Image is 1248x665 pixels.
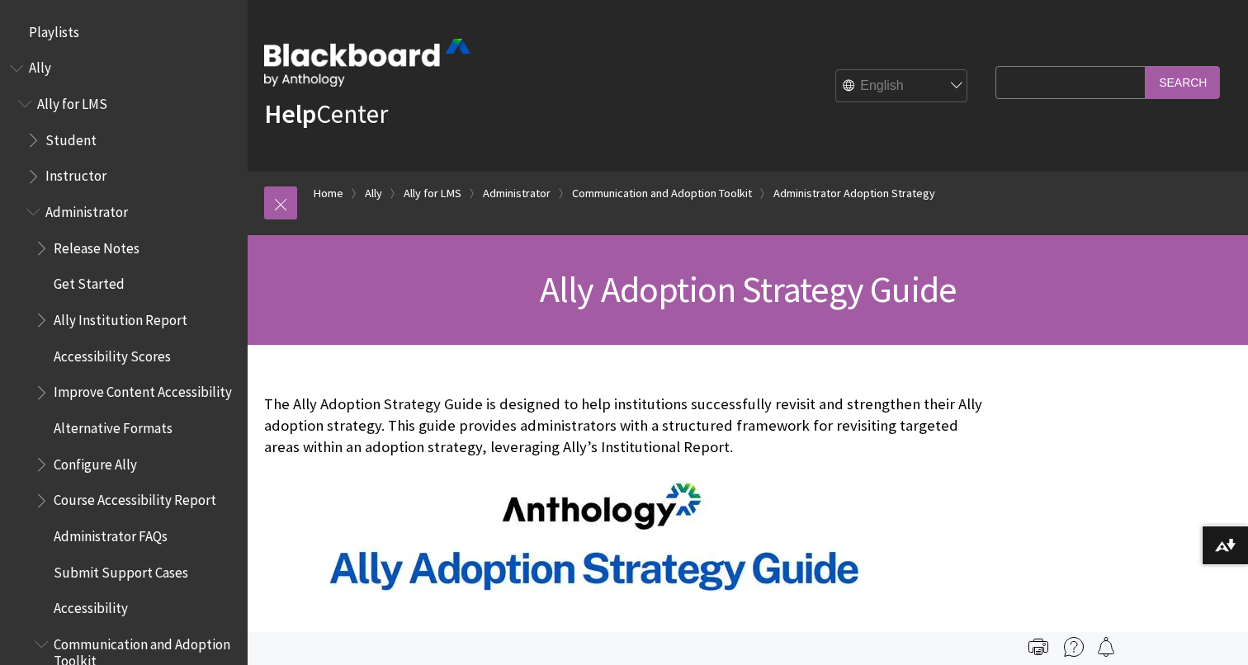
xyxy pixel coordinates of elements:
[1064,637,1084,657] img: More help
[45,198,128,220] span: Administrator
[264,97,388,130] a: HelpCenter
[836,70,968,103] select: Site Language Selector
[54,379,232,401] span: Improve Content Accessibility
[54,234,139,257] span: Release Notes
[54,559,188,581] span: Submit Support Cases
[483,183,551,204] a: Administrator
[54,414,173,436] span: Alternative Formats
[54,450,137,473] span: Configure Ally
[773,183,935,204] a: Administrator Adoption Strategy
[54,522,168,545] span: Administrator FAQs
[264,97,316,130] strong: Help
[29,18,79,40] span: Playlists
[29,54,51,77] span: Ally
[572,183,752,204] a: Communication and Adoption Toolkit
[54,595,128,617] span: Accessibility
[1028,637,1048,657] img: Print
[10,18,238,46] nav: Book outline for Playlists
[45,126,97,149] span: Student
[54,487,216,509] span: Course Accessibility Report
[1146,66,1220,98] input: Search
[54,271,125,293] span: Get Started
[365,183,382,204] a: Ally
[37,90,107,112] span: Ally for LMS
[54,342,171,365] span: Accessibility Scores
[45,163,106,185] span: Instructor
[404,183,461,204] a: Ally for LMS
[264,394,987,459] p: The Ally Adoption Strategy Guide is designed to help institutions successfully revisit and streng...
[264,39,470,87] img: Blackboard by Anthology
[54,306,187,328] span: Ally Institution Report
[314,183,343,204] a: Home
[540,266,957,312] span: Ally Adoption Strategy Guide
[1096,637,1116,657] img: Follow this page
